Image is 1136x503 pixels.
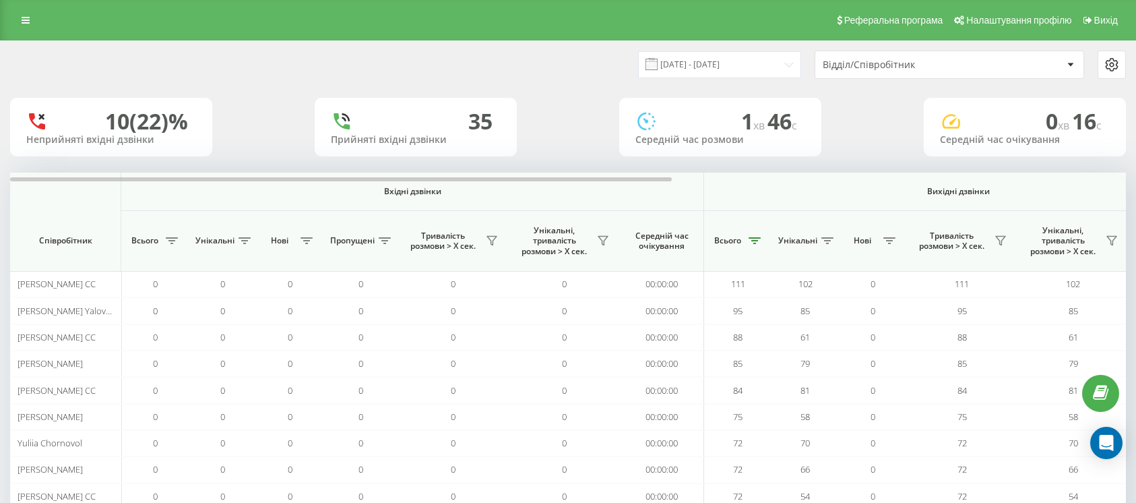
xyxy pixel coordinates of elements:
[733,305,743,317] span: 95
[562,490,567,502] span: 0
[18,463,83,475] span: [PERSON_NAME]
[957,357,967,369] span: 85
[288,490,292,502] span: 0
[26,134,196,146] div: Неприйняті вхідні дзвінки
[153,305,158,317] span: 0
[220,411,225,423] span: 0
[358,331,363,343] span: 0
[957,384,967,396] span: 84
[358,463,363,475] span: 0
[620,297,704,324] td: 00:00:00
[18,384,96,396] span: [PERSON_NAME] CC
[220,490,225,502] span: 0
[358,278,363,290] span: 0
[153,331,158,343] span: 0
[105,109,188,134] div: 10 (22)%
[358,411,363,423] span: 0
[1069,437,1078,449] span: 70
[220,384,225,396] span: 0
[451,411,455,423] span: 0
[733,331,743,343] span: 88
[778,235,817,246] span: Унікальні
[733,357,743,369] span: 85
[220,463,225,475] span: 0
[1069,305,1078,317] span: 85
[871,411,875,423] span: 0
[220,437,225,449] span: 0
[22,235,109,246] span: Співробітник
[358,490,363,502] span: 0
[515,225,593,257] span: Унікальні, тривалість розмови > Х сек.
[562,437,567,449] span: 0
[957,437,967,449] span: 72
[733,411,743,423] span: 75
[562,411,567,423] span: 0
[800,331,810,343] span: 61
[562,384,567,396] span: 0
[846,235,879,246] span: Нові
[733,437,743,449] span: 72
[288,357,292,369] span: 0
[871,437,875,449] span: 0
[1066,278,1080,290] span: 102
[404,231,482,251] span: Тривалість розмови > Х сек.
[871,384,875,396] span: 0
[562,278,567,290] span: 0
[733,490,743,502] span: 72
[1094,15,1118,26] span: Вихід
[1090,427,1123,459] div: Open Intercom Messenger
[800,463,810,475] span: 66
[468,109,493,134] div: 35
[288,463,292,475] span: 0
[153,384,158,396] span: 0
[871,463,875,475] span: 0
[620,351,704,377] td: 00:00:00
[18,305,138,317] span: [PERSON_NAME] Yalovenko CC
[871,331,875,343] span: 0
[871,278,875,290] span: 0
[153,463,158,475] span: 0
[153,437,158,449] span: 0
[18,278,96,290] span: [PERSON_NAME] CC
[451,278,455,290] span: 0
[562,357,567,369] span: 0
[1069,490,1078,502] span: 54
[966,15,1071,26] span: Налаштування профілю
[195,235,234,246] span: Унікальні
[1069,357,1078,369] span: 79
[451,384,455,396] span: 0
[1069,331,1078,343] span: 61
[153,357,158,369] span: 0
[711,235,745,246] span: Всього
[957,411,967,423] span: 75
[451,357,455,369] span: 0
[220,305,225,317] span: 0
[957,331,967,343] span: 88
[1024,225,1102,257] span: Унікальні, тривалість розмови > Х сек.
[18,411,83,423] span: [PERSON_NAME]
[800,384,810,396] span: 81
[823,59,984,71] div: Відділ/Співробітник
[620,456,704,483] td: 00:00:00
[800,411,810,423] span: 58
[288,437,292,449] span: 0
[957,490,967,502] span: 72
[767,107,797,136] span: 46
[1069,463,1078,475] span: 66
[153,278,158,290] span: 0
[153,411,158,423] span: 0
[451,490,455,502] span: 0
[562,463,567,475] span: 0
[1058,118,1072,133] span: хв
[844,15,943,26] span: Реферальна програма
[18,490,96,502] span: [PERSON_NAME] CC
[635,134,805,146] div: Середній час розмови
[451,437,455,449] span: 0
[871,490,875,502] span: 0
[1069,384,1078,396] span: 81
[1072,107,1102,136] span: 16
[330,235,375,246] span: Пропущені
[128,235,162,246] span: Всього
[753,118,767,133] span: хв
[620,404,704,430] td: 00:00:00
